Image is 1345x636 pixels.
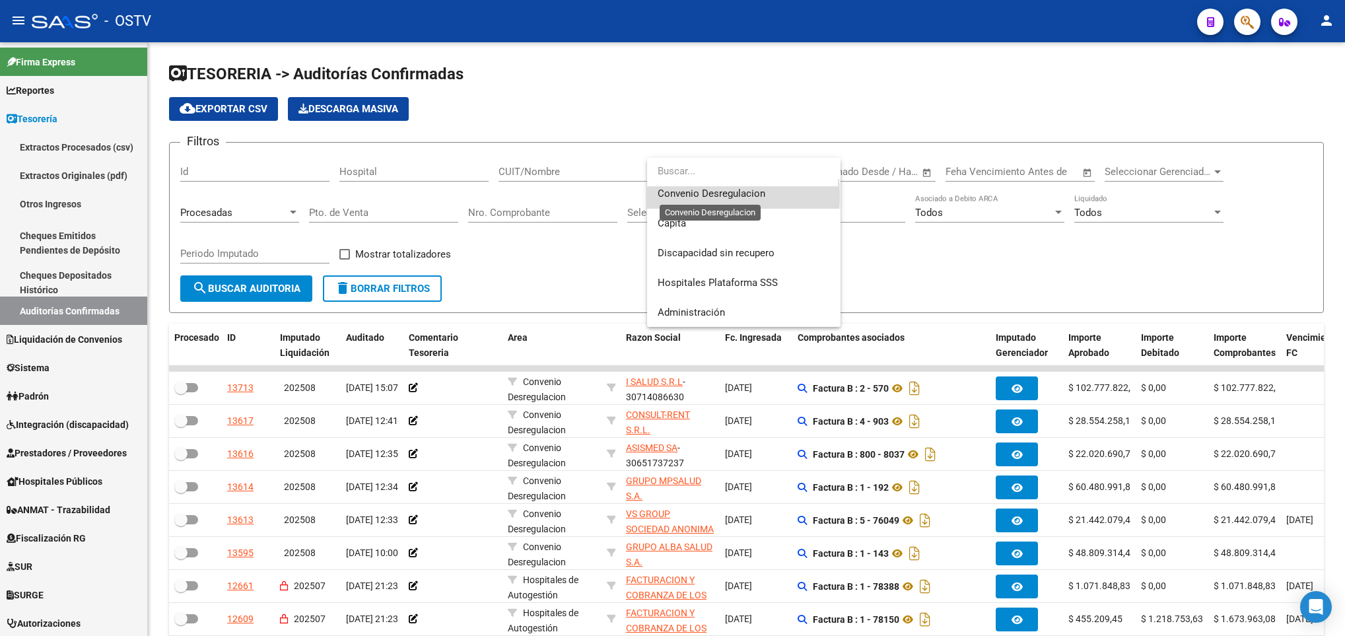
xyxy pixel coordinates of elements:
div: Open Intercom Messenger [1300,591,1332,623]
span: Discapacidad sin recupero [658,247,775,259]
span: Convenio Desregulacion [658,188,765,199]
span: Administración [658,306,725,318]
span: Hospitales Plataforma SSS [658,277,778,289]
span: Capita [658,217,686,229]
